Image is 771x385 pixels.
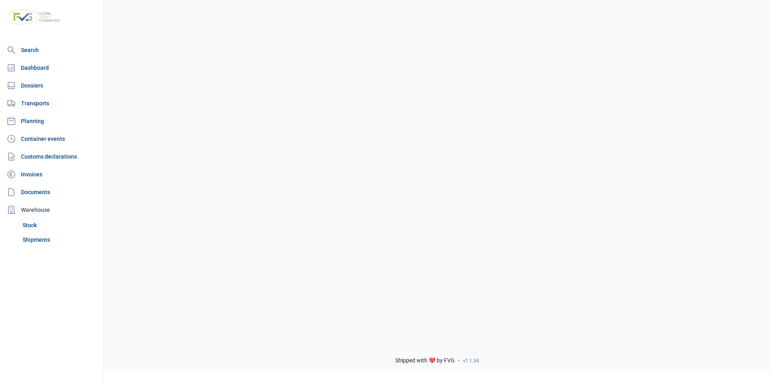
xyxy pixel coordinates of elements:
a: Transports [3,95,100,111]
a: Planning [3,113,100,129]
a: Stock [19,218,100,232]
a: Container events [3,131,100,147]
a: Shipments [19,232,100,247]
span: - [458,357,460,364]
a: Dossiers [3,77,100,94]
a: Invoices [3,166,100,182]
span: Shipped with ❤️ by FVG [395,357,455,364]
a: Search [3,42,100,58]
img: FVG - Global freight forwarding [6,6,64,28]
div: Warehouse [3,202,100,218]
a: Customs declarations [3,149,100,165]
a: Documents [3,184,100,200]
span: v1.1.34 [463,358,479,364]
a: Dashboard [3,60,100,76]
